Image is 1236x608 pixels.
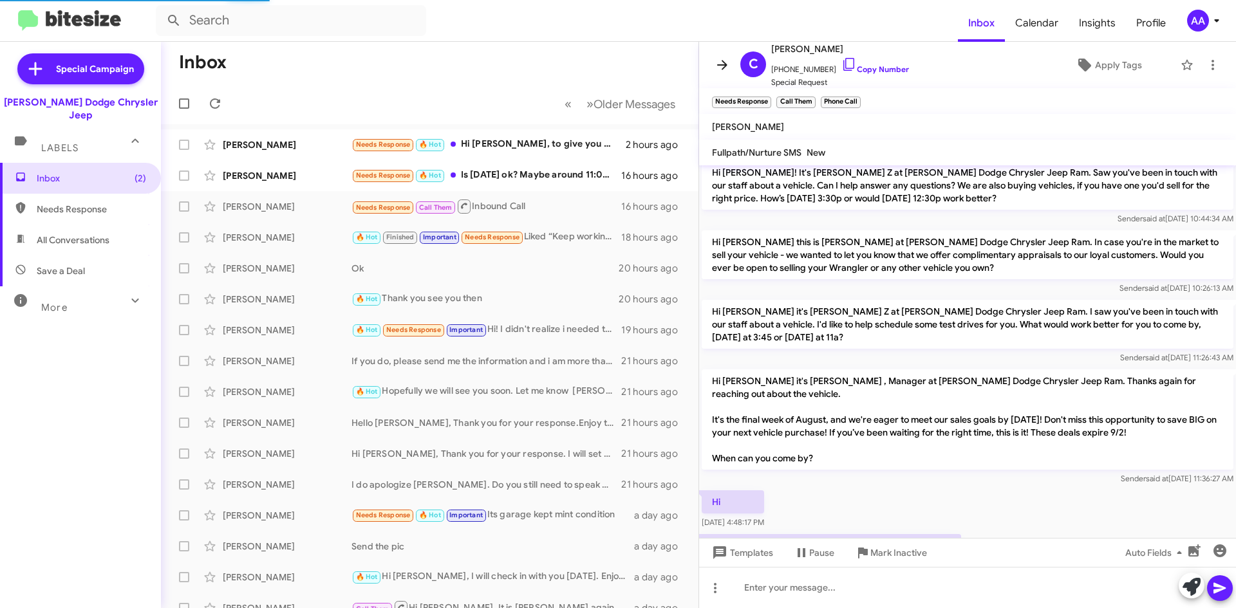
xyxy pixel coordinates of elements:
[223,200,351,213] div: [PERSON_NAME]
[749,54,758,75] span: C
[351,416,621,429] div: Hello [PERSON_NAME], Thank you for your response.Enjoy the Holiday Weekend.
[1145,283,1167,293] span: said at
[1126,5,1176,42] a: Profile
[223,540,351,553] div: [PERSON_NAME]
[1145,353,1168,362] span: said at
[423,233,456,241] span: Important
[702,230,1233,279] p: Hi [PERSON_NAME] this is [PERSON_NAME] at [PERSON_NAME] Dodge Chrysler Jeep Ram. In case you're i...
[709,541,773,564] span: Templates
[783,541,845,564] button: Pause
[351,355,621,367] div: If you do, please send me the information and i am more than happy to come this week
[223,293,351,306] div: [PERSON_NAME]
[386,233,415,241] span: Finished
[223,571,351,584] div: [PERSON_NAME]
[351,508,634,522] div: Its garage kept mint condition
[621,447,688,460] div: 21 hours ago
[223,447,351,460] div: [PERSON_NAME]
[1121,474,1233,483] span: Sender [DATE] 11:36:27 AM
[351,384,621,399] div: Hopefully we will see you soon. Let me know [PERSON_NAME]
[356,511,411,519] span: Needs Response
[37,203,146,216] span: Needs Response
[586,96,594,112] span: »
[619,293,688,306] div: 20 hours ago
[1146,474,1168,483] span: said at
[621,231,688,244] div: 18 hours ago
[621,478,688,491] div: 21 hours ago
[449,511,483,519] span: Important
[621,385,688,398] div: 21 hours ago
[419,171,441,180] span: 🔥 Hot
[821,97,861,108] small: Phone Call
[351,478,621,491] div: I do apologize [PERSON_NAME]. Do you still need to speak with our finance manager. [PERSON_NAME]
[702,490,764,513] p: Hi
[419,203,453,212] span: Call Them
[223,262,351,275] div: [PERSON_NAME]
[841,64,909,74] a: Copy Number
[594,97,675,111] span: Older Messages
[356,233,378,241] span: 🔥 Hot
[776,97,815,108] small: Call Them
[223,324,351,336] div: [PERSON_NAME]
[712,147,801,158] span: Fullpath/Nurture SMS
[807,147,825,158] span: New
[41,142,79,154] span: Labels
[579,91,683,117] button: Next
[223,416,351,429] div: [PERSON_NAME]
[619,262,688,275] div: 20 hours ago
[621,355,688,367] div: 21 hours ago
[351,137,626,152] div: Hi [PERSON_NAME], to give you more info. I'm looking for 2025 Jeep Sahara 4xe (white, anvil, gray...
[771,41,909,57] span: [PERSON_NAME]
[41,302,68,313] span: More
[1005,5,1069,42] span: Calendar
[565,96,572,112] span: «
[356,387,378,396] span: 🔥 Hot
[179,52,227,73] h1: Inbox
[356,573,378,581] span: 🔥 Hot
[356,140,411,149] span: Needs Response
[465,233,520,241] span: Needs Response
[1125,541,1187,564] span: Auto Fields
[1115,541,1197,564] button: Auto Fields
[223,385,351,398] div: [PERSON_NAME]
[702,517,764,527] span: [DATE] 4:48:17 PM
[702,369,1233,470] p: Hi [PERSON_NAME] it's [PERSON_NAME] , Manager at [PERSON_NAME] Dodge Chrysler Jeep Ram. Thanks ag...
[223,509,351,522] div: [PERSON_NAME]
[621,169,688,182] div: 16 hours ago
[156,5,426,36] input: Search
[702,161,1233,210] p: Hi [PERSON_NAME]! It's [PERSON_NAME] Z at [PERSON_NAME] Dodge Chrysler Jeep Ram. Saw you've been ...
[223,355,351,367] div: [PERSON_NAME]
[37,264,85,277] span: Save a Deal
[557,91,683,117] nav: Page navigation example
[1187,10,1209,32] div: AA
[1118,214,1233,223] span: Sender [DATE] 10:44:34 AM
[356,171,411,180] span: Needs Response
[699,541,783,564] button: Templates
[1042,53,1174,77] button: Apply Tags
[356,326,378,334] span: 🔥 Hot
[958,5,1005,42] a: Inbox
[1095,53,1142,77] span: Apply Tags
[1120,353,1233,362] span: Sender [DATE] 11:26:43 AM
[626,138,688,151] div: 2 hours ago
[419,140,441,149] span: 🔥 Hot
[351,230,621,244] div: Liked “Keep working Don't forget us. Have a fun weekend [PERSON_NAME]”
[1069,5,1126,42] a: Insights
[771,76,909,89] span: Special Request
[702,300,1233,349] p: Hi [PERSON_NAME] it's [PERSON_NAME] Z at [PERSON_NAME] Dodge Chrysler Jeep Ram. I saw you've been...
[621,416,688,429] div: 21 hours ago
[351,569,634,584] div: Hi [PERSON_NAME], I will check in with you [DATE]. Enjoy the weekend. [PERSON_NAME]
[557,91,579,117] button: Previous
[1143,214,1165,223] span: said at
[223,478,351,491] div: [PERSON_NAME]
[712,97,771,108] small: Needs Response
[356,203,411,212] span: Needs Response
[634,509,688,522] div: a day ago
[419,511,441,519] span: 🔥 Hot
[702,534,961,557] p: Is there any way I can work out the deal before I get there
[351,198,621,214] div: Inbound Call
[845,541,937,564] button: Mark Inactive
[1119,283,1233,293] span: Sender [DATE] 10:26:13 AM
[1176,10,1222,32] button: AA
[17,53,144,84] a: Special Campaign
